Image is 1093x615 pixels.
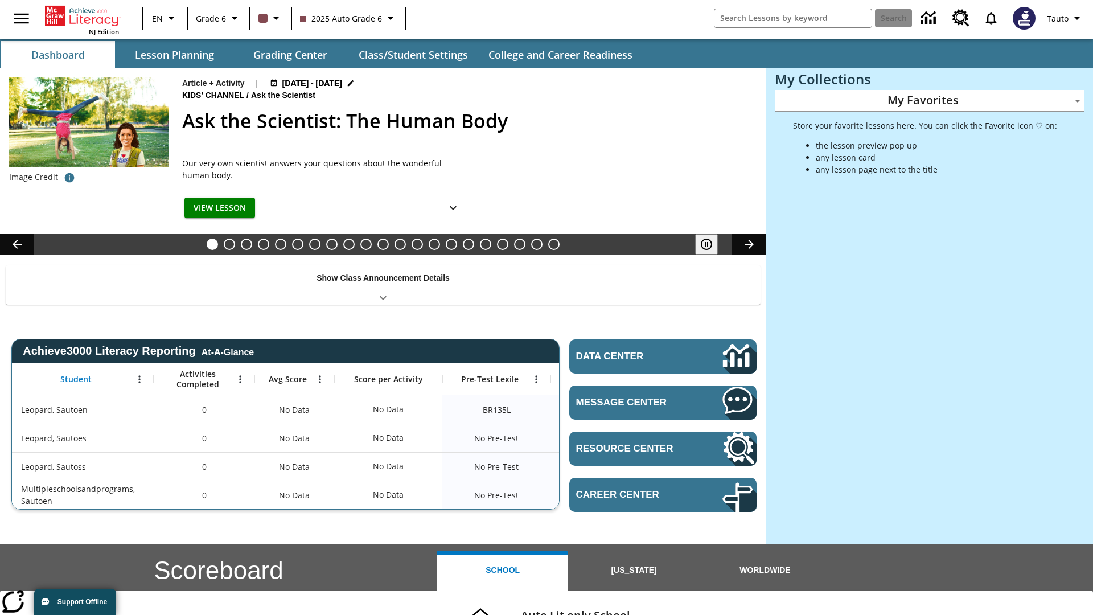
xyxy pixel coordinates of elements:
button: Slide 12 Fashion Forward in Ancient Rome [395,239,406,250]
span: Leopard, Sautoes [21,432,87,444]
div: No Data, Leopard, Sautoen [367,398,409,421]
span: Message Center [576,397,688,408]
button: Worldwide [700,551,831,591]
p: Show Class Announcement Details [317,272,450,284]
div: At-A-Glance [202,345,254,358]
div: 0, Leopard, Sautoes [154,424,254,452]
button: Slide 3 More S Sounds Like Z [241,239,252,250]
span: Avg Score [269,374,307,384]
span: No Data [273,455,315,478]
span: No Pre-Test, Leopard, Sautoes [474,432,519,444]
a: Career Center [569,478,757,512]
li: the lesson preview pop up [816,140,1057,151]
span: Score per Activity [354,374,423,384]
span: Data Center [576,351,684,362]
button: Class/Student Settings [350,41,477,68]
div: No Data, Leopard, Sautoss [550,452,659,481]
button: Slide 19 Remembering Justice O'Connor [514,239,525,250]
div: Show Class Announcement Details [6,265,761,305]
button: Lesson Planning [117,41,231,68]
div: No Data, Leopard, Sautoss [254,452,334,481]
button: Slide 7 Dirty Jobs Kids Had To Do [309,239,320,250]
span: [DATE] - [DATE] [282,77,342,89]
button: Slide 9 The Last Homesteaders [343,239,355,250]
span: No Data [273,398,315,421]
span: Pre-Test Lexile [461,374,519,384]
span: Multipleschoolsandprograms, Sautoen [21,483,148,507]
button: Slide 10 Solar Power to the People [360,239,372,250]
button: Slide 8 Cars of the Future? [326,239,338,250]
button: Slide 20 Point of View [531,239,543,250]
button: College and Career Readiness [479,41,642,68]
div: My Favorites [775,90,1084,112]
a: Data Center [569,339,757,374]
h3: My Collections [775,71,1084,87]
button: Select a new avatar [1006,3,1042,33]
button: Support Offline [34,589,116,615]
span: Grade 6 [196,13,226,24]
span: Career Center [576,489,688,501]
div: No Data, Multipleschoolsandprograms, Sautoen [254,481,334,509]
div: No Data, Multipleschoolsandprograms, Sautoen [550,481,659,509]
div: No Data, Leopard, Sautoss [367,455,409,478]
button: Show Details [442,198,465,219]
span: NJ Edition [89,27,119,36]
img: Avatar [1013,7,1036,30]
span: Activities Completed [160,369,235,389]
button: Pause [695,234,718,255]
div: No Data, Leopard, Sautoes [367,427,409,449]
div: 0, Leopard, Sautoen [154,395,254,424]
div: 0, Leopard, Sautoss [154,452,254,481]
span: Support Offline [57,598,107,606]
span: Tauto [1047,13,1069,24]
a: Message Center [569,386,757,420]
span: Leopard, Sautoen [21,404,88,416]
span: 0 [202,432,207,444]
span: 0 [202,489,207,501]
span: 0 [202,404,207,416]
div: No Data, Leopard, Sautoes [550,424,659,452]
span: Beginning reader 135 Lexile, Leopard, Sautoen [483,404,511,416]
a: Home [45,5,119,27]
div: Pause [695,234,729,255]
input: search field [714,9,872,27]
span: Ask the Scientist [251,89,318,102]
button: Photo credit: Kseniia Vorobeva/Shutterstock [58,167,81,188]
img: Young girl doing a cartwheel [9,77,169,167]
div: Beginning reader 135 Lexile, ER, Based on the Lexile Reading measure, student is an Emerging Read... [550,395,659,424]
button: Grade: Grade 6, Select a grade [191,8,246,28]
button: Slide 21 The Constitution's Balancing Act [548,239,560,250]
span: No Data [273,427,315,450]
p: Image Credit [9,171,58,183]
button: Open Menu [311,371,328,388]
button: Aug 24 - Aug 24 Choose Dates [268,77,358,89]
li: any lesson card [816,151,1057,163]
span: No Data [273,483,315,507]
button: Slide 17 Cooking Up Native Traditions [480,239,491,250]
button: Open Menu [528,371,545,388]
div: 0, Multipleschoolsandprograms, Sautoen [154,481,254,509]
h2: Ask the Scientist: The Human Body [182,106,753,136]
button: Open Menu [232,371,249,388]
a: Resource Center, Will open in new tab [946,3,976,34]
a: Resource Center, Will open in new tab [569,432,757,466]
button: Slide 1 Ask the Scientist: The Human Body [207,239,218,250]
button: [US_STATE] [568,551,699,591]
button: Slide 13 The Invasion of the Free CD [412,239,423,250]
div: Home [45,3,119,36]
span: Achieve3000 Literacy Reporting [23,345,254,358]
button: Class color is dark brown. Change class color [254,8,287,28]
div: Our very own scientist answers your questions about the wonderful human body. [182,157,467,181]
span: EN [152,13,163,24]
button: Grading Center [233,41,347,68]
button: Lesson carousel, Next [732,234,766,255]
a: Data Center [914,3,946,34]
button: Slide 14 Mixed Practice: Citing Evidence [429,239,440,250]
span: Resource Center [576,443,688,454]
button: Profile/Settings [1042,8,1088,28]
a: Notifications [976,3,1006,33]
div: No Data, Leopard, Sautoes [254,424,334,452]
button: Slide 11 Attack of the Terrifying Tomatoes [377,239,389,250]
button: View Lesson [184,198,255,219]
button: Slide 5 All Aboard the Hyperloop? [275,239,286,250]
